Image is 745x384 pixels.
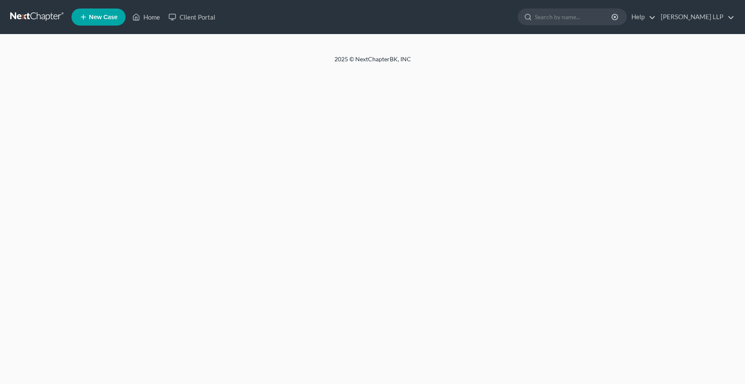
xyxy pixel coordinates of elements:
div: 2025 © NextChapterBK, INC [130,55,615,70]
a: Help [627,9,656,25]
a: [PERSON_NAME] LLP [657,9,734,25]
span: New Case [89,14,117,20]
a: Home [128,9,164,25]
input: Search by name... [535,9,613,25]
a: Client Portal [164,9,220,25]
